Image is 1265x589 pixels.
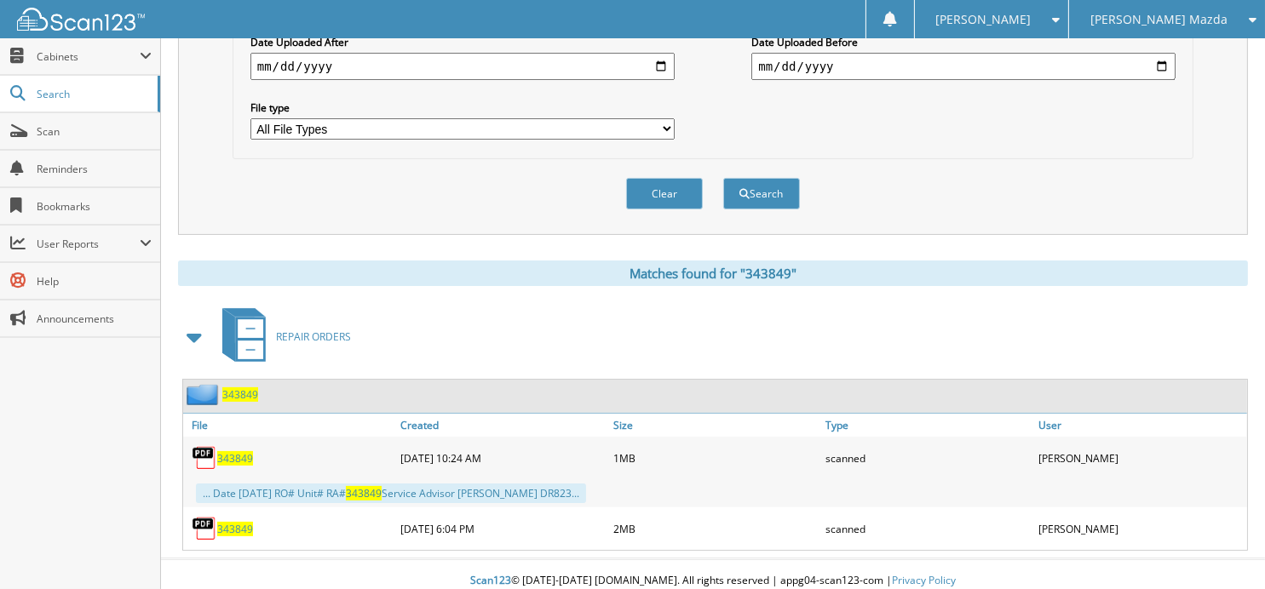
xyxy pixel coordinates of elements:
[192,516,217,541] img: PDF.png
[178,260,1248,286] div: Matches found for "343849"
[626,178,703,209] button: Clear
[37,49,140,64] span: Cabinets
[751,53,1176,80] input: end
[212,303,351,370] a: REPAIR ORDERS
[821,512,1034,546] div: scanned
[751,35,1176,49] label: Date Uploaded Before
[37,162,152,176] span: Reminders
[821,441,1034,475] div: scanned
[892,573,956,587] a: Privacy Policy
[183,414,396,437] a: File
[217,451,253,466] a: 343849
[396,414,609,437] a: Created
[37,274,152,289] span: Help
[396,441,609,475] div: [DATE] 10:24 AM
[37,87,149,101] span: Search
[250,53,675,80] input: start
[187,384,222,405] img: folder2.png
[250,35,675,49] label: Date Uploaded After
[1034,441,1247,475] div: [PERSON_NAME]
[37,199,152,214] span: Bookmarks
[37,124,152,139] span: Scan
[37,237,140,251] span: User Reports
[217,522,253,536] a: 343849
[1034,414,1247,437] a: User
[37,312,152,326] span: Announcements
[192,445,217,471] img: PDF.png
[723,178,800,209] button: Search
[222,387,258,402] a: 343849
[276,329,351,344] span: REPAIR ORDERS
[1180,507,1265,589] iframe: Chat Widget
[609,414,822,437] a: Size
[1090,14,1228,25] span: [PERSON_NAME] Mazda
[17,8,145,31] img: scan123-logo-white.svg
[250,100,675,115] label: File type
[196,483,586,503] div: ... Date [DATE] RO# Unit# RA# Service Advisor [PERSON_NAME] DR823...
[1034,512,1247,546] div: [PERSON_NAME]
[935,14,1031,25] span: [PERSON_NAME]
[396,512,609,546] div: [DATE] 6:04 PM
[821,414,1034,437] a: Type
[609,512,822,546] div: 2MB
[609,441,822,475] div: 1MB
[346,486,382,500] span: 343849
[470,573,511,587] span: Scan123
